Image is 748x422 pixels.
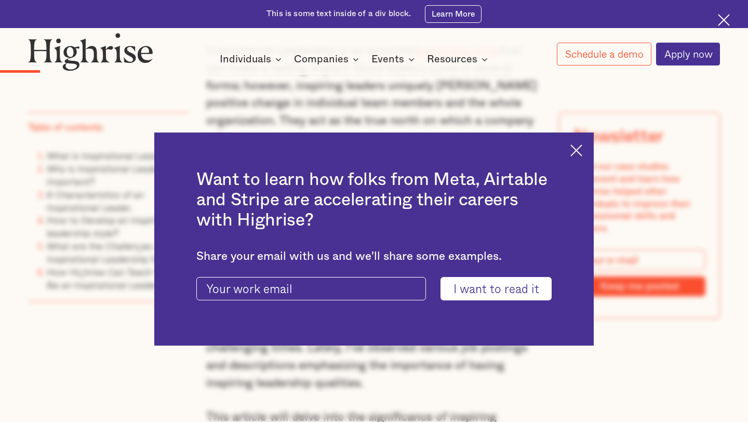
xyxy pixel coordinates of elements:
[557,43,651,65] a: Schedule a demo
[718,14,730,26] img: Cross icon
[371,53,418,65] div: Events
[427,53,477,65] div: Resources
[220,53,285,65] div: Individuals
[196,277,426,300] input: Your work email
[196,249,552,263] div: Share your email with us and we'll share some examples.
[220,53,271,65] div: Individuals
[427,53,491,65] div: Resources
[294,53,349,65] div: Companies
[196,170,552,231] h2: Want to learn how folks from Meta, Airtable and Stripe are accelerating their careers with Highrise?
[656,43,720,65] a: Apply now
[425,5,481,23] a: Learn More
[294,53,362,65] div: Companies
[440,277,552,300] input: I want to read it
[266,8,411,19] div: This is some text inside of a div block.
[371,53,404,65] div: Events
[196,277,552,300] form: current-ascender-blog-article-modal-form
[570,144,582,156] img: Cross icon
[28,33,153,71] img: Highrise logo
